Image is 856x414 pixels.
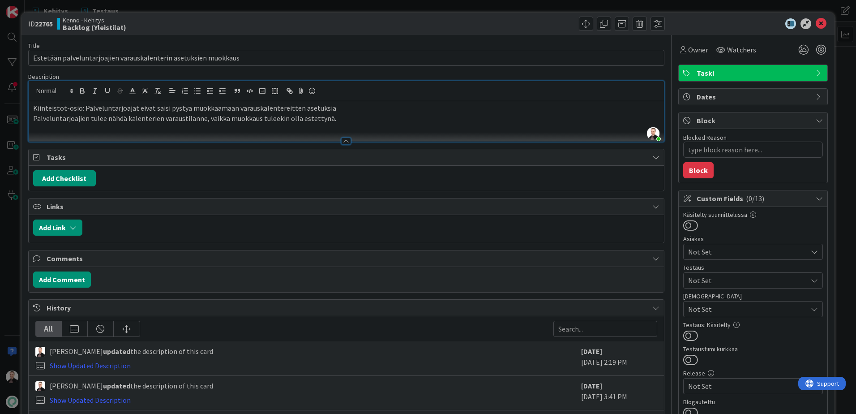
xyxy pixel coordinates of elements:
[581,381,602,390] b: [DATE]
[683,134,727,142] label: Blocked Reason
[33,113,659,124] p: Palveluntarjoajien tulee nähdä kalenterien varaustilanne, vaikka muokkaus tuleekin olla estettynä.
[683,162,714,178] button: Block
[33,220,82,236] button: Add Link
[683,211,823,218] div: Käsitelty suunnittelussa
[47,253,648,264] span: Comments
[683,293,823,299] div: [DEMOGRAPHIC_DATA]
[36,321,62,336] div: All
[746,194,764,203] span: ( 0/13 )
[50,396,131,405] a: Show Updated Description
[35,347,45,357] img: VP
[103,381,130,390] b: updated
[50,361,131,370] a: Show Updated Description
[688,44,708,55] span: Owner
[28,42,40,50] label: Title
[33,170,96,186] button: Add Checklist
[688,304,807,315] span: Not Set
[683,236,823,242] div: Asiakas
[727,44,756,55] span: Watchers
[50,380,213,391] span: [PERSON_NAME] the description of this card
[47,152,648,163] span: Tasks
[50,346,213,357] span: [PERSON_NAME] the description of this card
[33,272,91,288] button: Add Comment
[63,17,126,24] span: Kenno - Kehitys
[28,73,59,81] span: Description
[581,347,602,356] b: [DATE]
[683,322,823,328] div: Testaus: Käsitelty
[683,399,823,405] div: Blogautettu
[103,347,130,356] b: updated
[688,381,807,392] span: Not Set
[697,91,811,102] span: Dates
[581,346,657,371] div: [DATE] 2:19 PM
[28,18,53,29] span: ID
[581,380,657,405] div: [DATE] 3:41 PM
[33,103,659,113] p: Kiinteistöt-osio: Palveluntarjoajat eivät saisi pystyä muokkaamaan varauskalentereitten asetuksia
[683,264,823,271] div: Testaus
[35,381,45,391] img: VP
[19,1,41,12] span: Support
[647,127,659,140] img: tlwoCBpLi8iQ7m9SmdbiGsh4Go4lFjjH.jpg
[553,321,657,337] input: Search...
[63,24,126,31] b: Backlog (Yleistilat)
[697,68,811,78] span: Taski
[47,201,648,212] span: Links
[688,246,807,257] span: Not Set
[35,19,53,28] b: 22765
[683,346,823,352] div: Testaustiimi kurkkaa
[697,115,811,126] span: Block
[688,275,807,286] span: Not Set
[683,370,823,376] div: Release
[28,50,664,66] input: type card name here...
[47,302,648,313] span: History
[697,193,811,204] span: Custom Fields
